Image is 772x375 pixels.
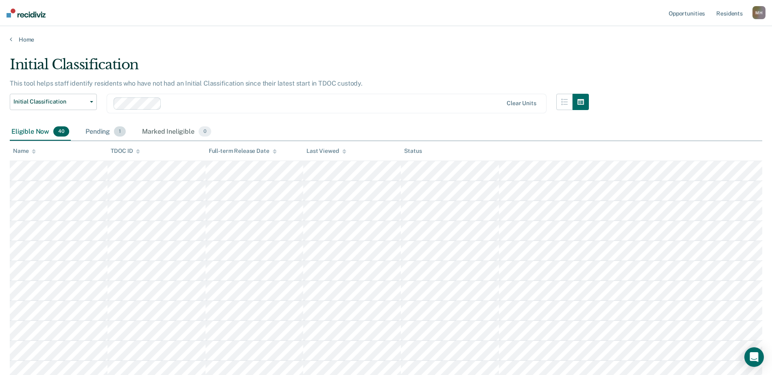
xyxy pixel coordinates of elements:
div: Full-term Release Date [209,148,277,154]
div: Pending1 [84,123,127,141]
div: Eligible Now40 [10,123,71,141]
a: Home [10,36,762,43]
span: 40 [53,126,69,137]
div: Last Viewed [306,148,346,154]
div: Clear units [507,100,536,107]
div: Status [404,148,422,154]
div: Marked Ineligible0 [140,123,213,141]
div: Open Intercom Messenger [744,347,764,367]
img: Recidiviz [7,9,46,18]
span: 0 [199,126,211,137]
p: This tool helps staff identify residents who have not had an Initial Classification since their l... [10,79,363,87]
span: 1 [114,126,126,137]
span: Initial Classification [13,98,87,105]
button: MH [752,6,765,19]
button: Initial Classification [10,94,97,110]
div: Name [13,148,36,154]
div: TDOC ID [111,148,140,154]
div: Initial Classification [10,56,589,79]
div: M H [752,6,765,19]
